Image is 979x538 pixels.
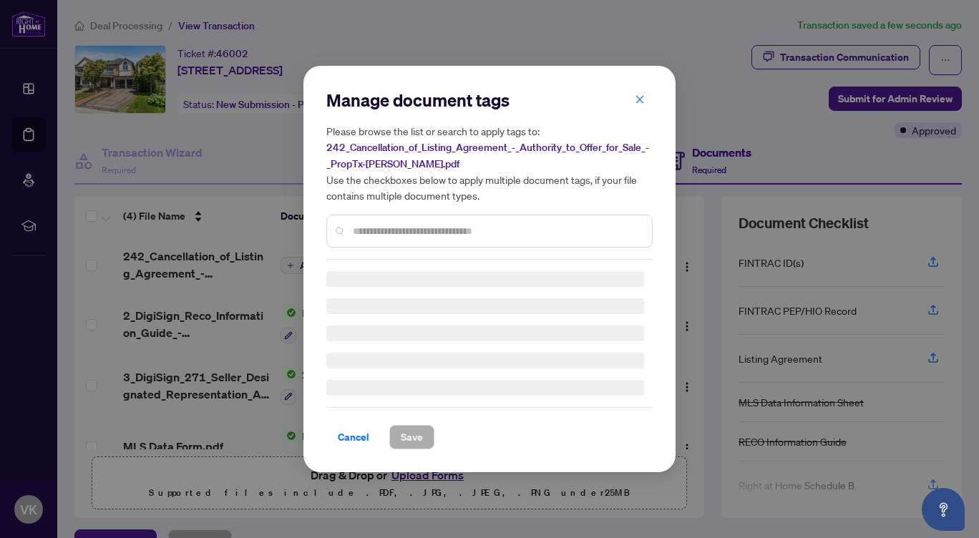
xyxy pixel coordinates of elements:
[922,488,965,531] button: Open asap
[338,426,369,449] span: Cancel
[326,141,649,170] span: 242_Cancellation_of_Listing_Agreement_-_Authority_to_Offer_for_Sale_-_PropTx-[PERSON_NAME].pdf
[326,425,381,449] button: Cancel
[326,89,653,112] h2: Manage document tags
[635,94,645,104] span: close
[326,123,653,203] h5: Please browse the list or search to apply tags to: Use the checkboxes below to apply multiple doc...
[389,425,434,449] button: Save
